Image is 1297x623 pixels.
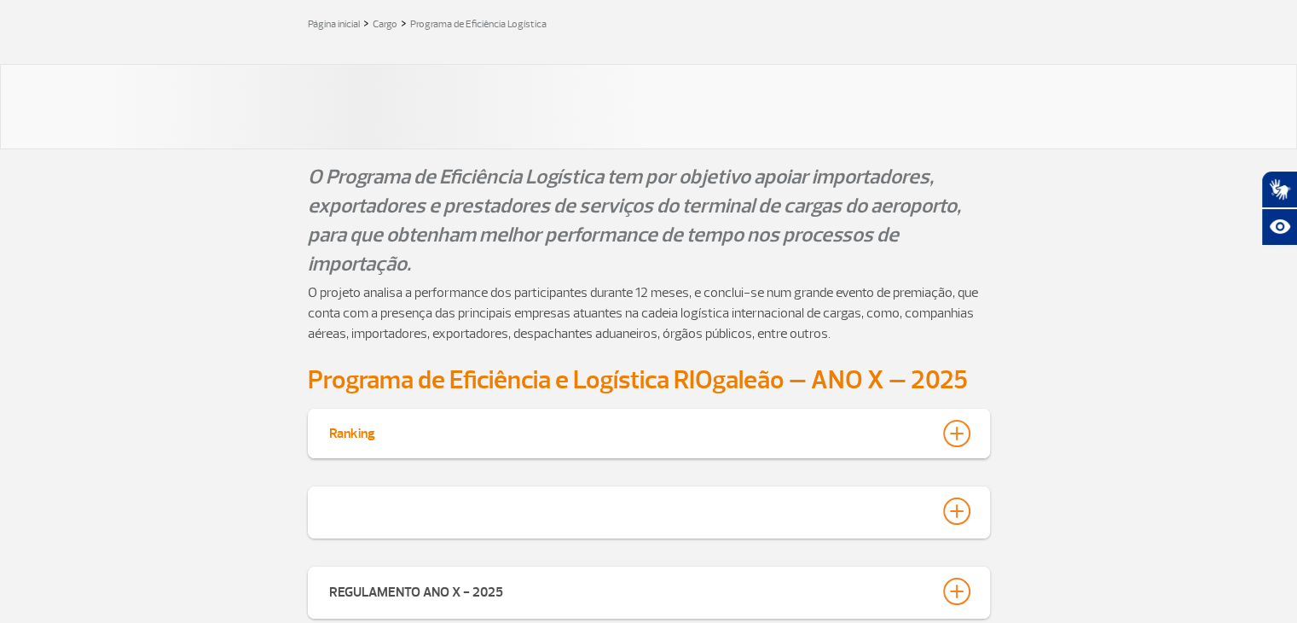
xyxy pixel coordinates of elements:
[363,13,369,32] a: >
[410,18,547,31] a: Programa de Eficiência Logística
[308,282,990,344] p: O projeto analisa a performance dos participantes durante 12 meses, e conclui-se num grande event...
[401,13,407,32] a: >
[1261,171,1297,208] button: Abrir tradutor de língua de sinais.
[328,419,970,448] button: Ranking
[308,364,990,396] h2: Programa de Eficiência e Logística RIOgaleão – ANO X – 2025
[1261,171,1297,246] div: Plugin de acessibilidade da Hand Talk.
[308,162,990,278] p: O Programa de Eficiência Logística tem por objetivo apoiar importadores, exportadores e prestador...
[308,18,360,31] a: Página inicial
[329,420,375,442] div: Ranking
[329,578,503,602] div: REGULAMENTO ANO X - 2025
[328,577,970,606] button: REGULAMENTO ANO X - 2025
[1261,208,1297,246] button: Abrir recursos assistivos.
[373,18,397,31] a: Cargo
